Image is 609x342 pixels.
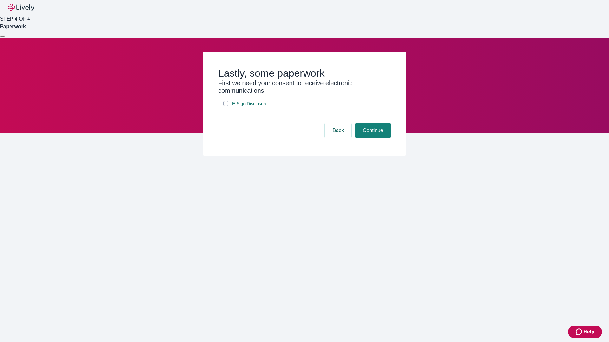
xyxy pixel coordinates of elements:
a: e-sign disclosure document [231,100,269,108]
svg: Zendesk support icon [576,328,583,336]
h3: First we need your consent to receive electronic communications. [218,79,391,94]
span: E-Sign Disclosure [232,100,267,107]
button: Back [325,123,351,138]
span: Help [583,328,594,336]
button: Continue [355,123,391,138]
h2: Lastly, some paperwork [218,67,391,79]
button: Zendesk support iconHelp [568,326,602,338]
img: Lively [8,4,34,11]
